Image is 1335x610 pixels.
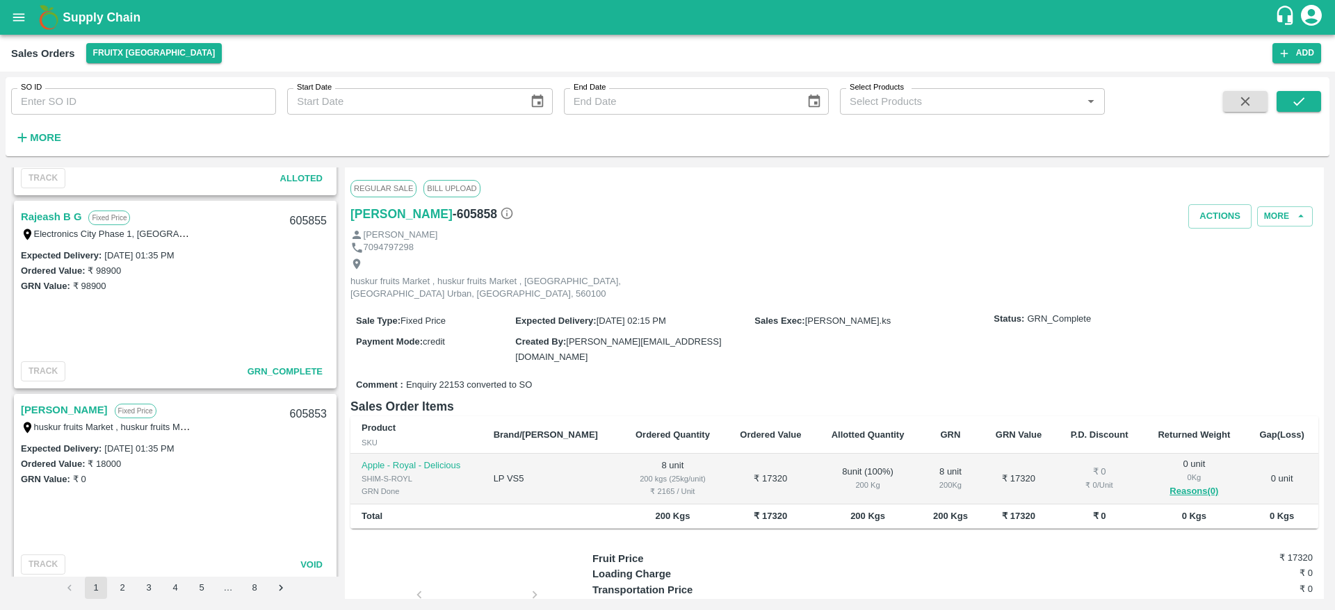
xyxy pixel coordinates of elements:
[933,511,968,521] b: 200 Kgs
[1272,43,1321,63] button: Add
[88,459,121,469] label: ₹ 18000
[483,454,620,504] td: LP VS5
[350,180,416,197] span: Regular Sale
[524,88,551,115] button: Choose date
[350,275,663,301] p: huskur fruits Market , huskur fruits Market , [GEOGRAPHIC_DATA], [GEOGRAPHIC_DATA] Urban, [GEOGRA...
[217,582,239,595] div: …
[850,511,885,521] b: 200 Kgs
[356,315,400,326] label: Sale Type :
[104,443,174,454] label: [DATE] 01:35 PM
[11,88,276,115] input: Enter SO ID
[1154,471,1235,484] div: 0 Kg
[801,88,827,115] button: Choose date
[164,577,186,599] button: Go to page 4
[631,485,714,497] div: ₹ 2165 / Unit
[1002,511,1035,521] b: ₹ 17320
[827,465,909,491] div: 8 unit ( 100 %)
[63,8,1275,27] a: Supply Chain
[11,126,65,149] button: More
[35,3,63,31] img: logo
[844,92,1078,110] input: Select Products
[631,472,714,485] div: 200 kgs (25kg/unit)
[30,132,61,143] strong: More
[1188,204,1252,229] button: Actions
[34,421,563,432] label: huskur fruits Market , huskur fruits Market , [GEOGRAPHIC_DATA], [GEOGRAPHIC_DATA] Urban, [GEOGRA...
[287,88,519,115] input: Start Date
[86,43,222,63] button: Select DC
[21,459,85,469] label: Ordered Value:
[21,281,70,291] label: GRN Value:
[362,511,382,521] b: Total
[564,88,795,115] input: End Date
[350,397,1318,416] h6: Sales Order Items
[406,379,532,392] span: Enquiry 22153 converted to SO
[1192,551,1313,565] h6: ₹ 17320
[494,429,598,440] b: Brand/[PERSON_NAME]
[400,315,446,326] span: Fixed Price
[356,336,423,347] label: Payment Mode :
[1154,458,1235,500] div: 0 unit
[297,82,332,93] label: Start Date
[364,241,414,254] p: 7094797298
[248,366,323,377] span: GRN_Complete
[1027,313,1091,326] span: GRN_Complete
[21,474,70,484] label: GRN Value:
[138,577,160,599] button: Go to page 3
[1275,5,1299,30] div: customer-support
[592,551,772,566] p: Fruit Price
[85,577,107,599] button: page 1
[282,398,335,431] div: 605853
[754,315,804,326] label: Sales Exec :
[350,204,453,224] a: [PERSON_NAME]
[636,429,710,440] b: Ordered Quantity
[364,229,438,242] p: [PERSON_NAME]
[592,566,772,582] p: Loading Charge
[270,577,292,599] button: Go to next page
[597,315,666,326] span: [DATE] 02:15 PM
[21,82,42,93] label: SO ID
[740,429,801,440] b: Ordered Value
[191,577,213,599] button: Go to page 5
[73,474,86,484] label: ₹ 0
[1082,92,1100,110] button: Open
[1245,454,1318,504] td: 0 unit
[243,577,266,599] button: Go to page 8
[73,281,106,291] label: ₹ 98900
[362,422,396,433] b: Product
[515,315,596,326] label: Expected Delivery :
[3,1,35,33] button: open drawer
[11,44,75,63] div: Sales Orders
[63,10,140,24] b: Supply Chain
[1192,582,1313,596] h6: ₹ 0
[1067,465,1132,479] div: ₹ 0
[725,454,816,504] td: ₹ 17320
[423,336,445,347] span: credit
[21,250,102,261] label: Expected Delivery :
[994,313,1024,326] label: Status:
[300,559,323,570] span: Void
[453,204,514,224] h6: - 605858
[1093,511,1106,521] b: ₹ 0
[111,577,133,599] button: Go to page 2
[941,429,961,440] b: GRN
[362,459,471,472] p: Apple - Royal - Delicious
[362,436,471,449] div: SKU
[1270,511,1294,521] b: 0 Kgs
[1192,566,1313,580] h6: ₹ 0
[620,454,725,504] td: 8 unit
[656,511,690,521] b: 200 Kgs
[930,479,970,491] div: 200 Kg
[592,582,772,597] p: Transportation Price
[56,577,294,599] nav: pagination navigation
[282,205,335,238] div: 605855
[21,208,81,226] a: Rajeash B G
[574,82,606,93] label: End Date
[1257,206,1313,226] button: More
[88,211,130,225] p: Fixed Price
[1182,511,1206,521] b: 0 Kgs
[515,336,566,347] label: Created By :
[996,429,1042,440] b: GRN Value
[805,315,891,326] span: [PERSON_NAME].ks
[1154,484,1235,500] button: Reasons(0)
